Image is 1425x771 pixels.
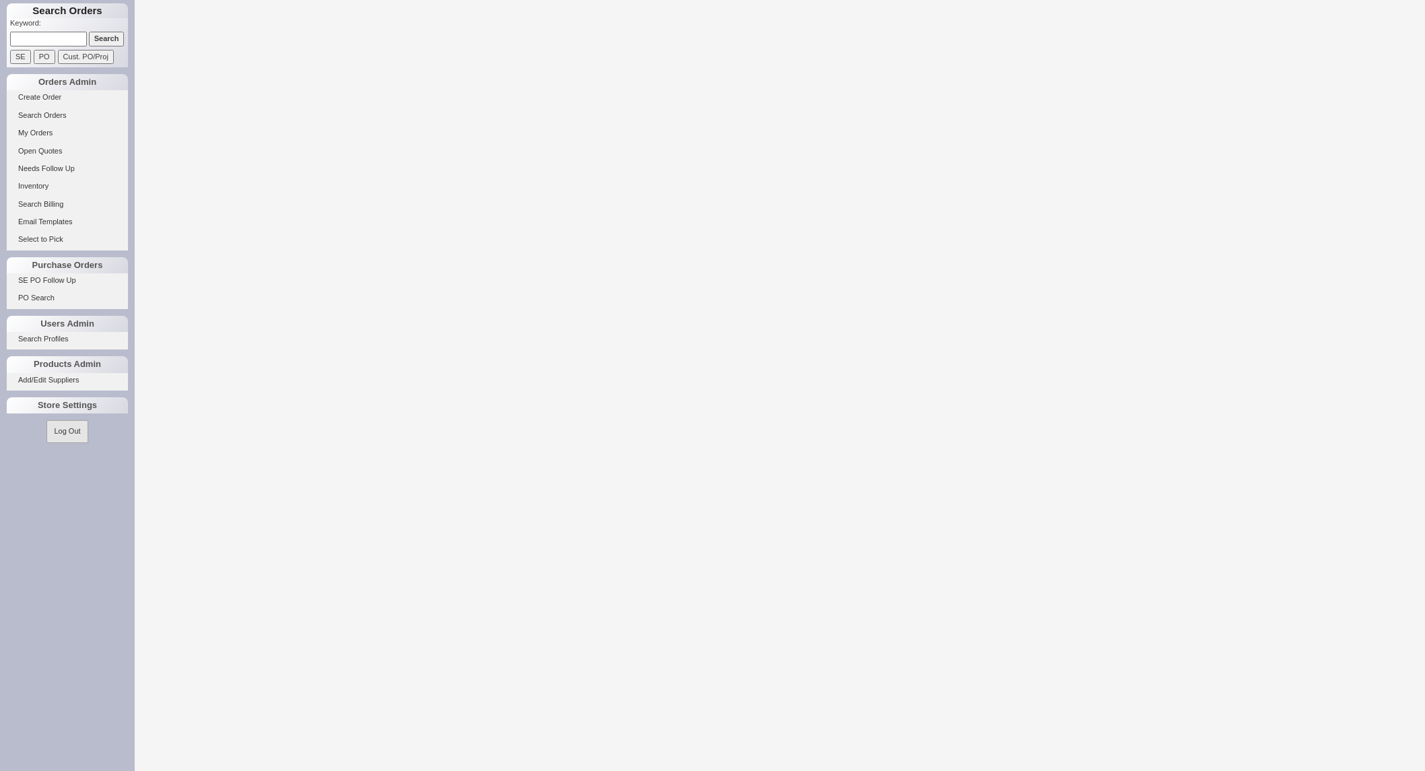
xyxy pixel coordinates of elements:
[7,257,128,273] div: Purchase Orders
[7,197,128,211] a: Search Billing
[7,3,128,18] h1: Search Orders
[7,373,128,387] a: Add/Edit Suppliers
[18,164,75,172] span: Needs Follow Up
[7,232,128,246] a: Select to Pick
[7,291,128,305] a: PO Search
[46,420,88,442] button: Log Out
[89,32,125,46] input: Search
[58,50,114,64] input: Cust. PO/Proj
[7,316,128,332] div: Users Admin
[7,356,128,372] div: Products Admin
[7,162,128,176] a: Needs Follow Up
[7,332,128,346] a: Search Profiles
[10,50,31,64] input: SE
[7,273,128,288] a: SE PO Follow Up
[7,108,128,123] a: Search Orders
[10,18,128,32] p: Keyword:
[34,50,55,64] input: PO
[7,126,128,140] a: My Orders
[7,179,128,193] a: Inventory
[7,90,128,104] a: Create Order
[7,144,128,158] a: Open Quotes
[7,397,128,413] div: Store Settings
[7,74,128,90] div: Orders Admin
[7,215,128,229] a: Email Templates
